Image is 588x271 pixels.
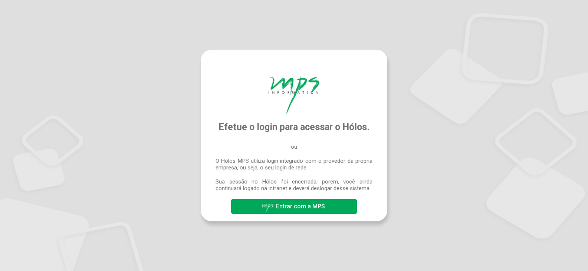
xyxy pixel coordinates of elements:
[216,178,372,192] span: Sua sessão no Hólos foi encerrada, porém, você ainda continuará logado na intranet e deverá deslo...
[276,203,325,210] span: Entrar com a MPS
[216,158,372,171] span: O Hólos MPS utiliza login integrado com o provedor da própria empresa, ou seja, o seu login de rede.
[231,199,357,214] button: Entrar com a MPS
[291,143,297,150] span: ou
[219,122,369,132] span: Efetue o login para acessar o Hólos.
[269,76,319,114] img: Hólos Mps Digital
